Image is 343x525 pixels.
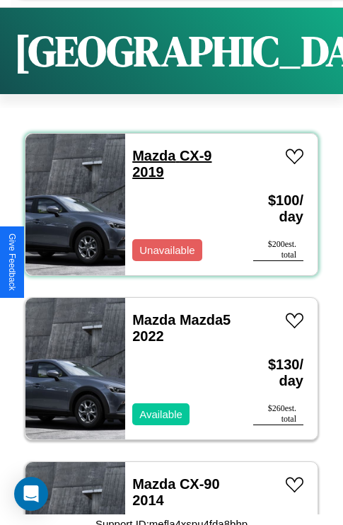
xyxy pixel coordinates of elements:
[139,405,182,424] p: Available
[253,342,303,403] h3: $ 130 / day
[132,476,219,508] a: Mazda CX-90 2014
[7,233,17,291] div: Give Feedback
[14,477,48,511] div: Open Intercom Messenger
[253,178,303,239] h3: $ 100 / day
[132,148,211,180] a: Mazda CX-9 2019
[253,403,303,425] div: $ 260 est. total
[132,312,231,344] a: Mazda Mazda5 2022
[253,239,303,261] div: $ 200 est. total
[139,241,194,260] p: Unavailable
